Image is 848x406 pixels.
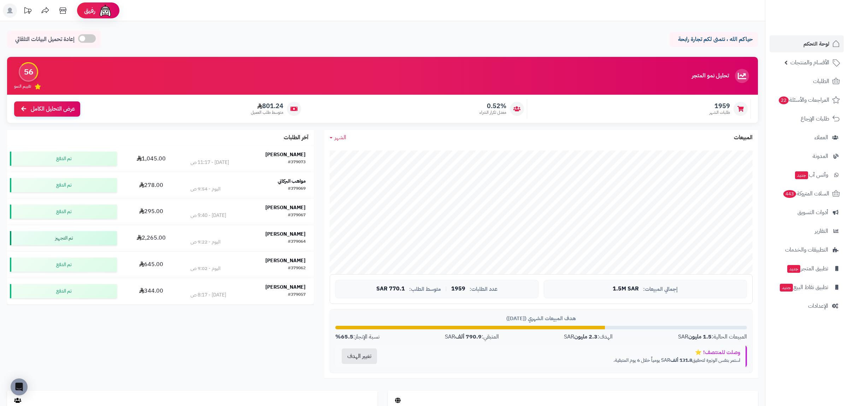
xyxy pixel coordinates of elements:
span: الإعدادات [808,301,828,311]
span: الشهر [335,133,346,142]
a: طلبات الإرجاع [770,110,844,127]
div: تم التجهيز [10,231,117,245]
button: تغيير الهدف [342,348,377,364]
div: هدف المبيعات الشهري ([DATE]) [335,315,747,322]
a: أدوات التسويق [770,204,844,221]
h3: آخر الطلبات [284,135,308,141]
span: المراجعات والأسئلة [778,95,829,105]
div: #379064 [288,239,306,246]
strong: [PERSON_NAME] [265,151,306,158]
td: 2,265.00 [120,225,183,251]
div: نسبة الإنجاز: [335,333,379,341]
span: طلبات الشهر [709,110,730,116]
strong: 2.3 مليون [574,333,597,341]
a: العملاء [770,129,844,146]
a: عرض التحليل الكامل [14,101,80,117]
strong: [PERSON_NAME] [265,230,306,238]
span: متوسط طلب العميل [251,110,283,116]
img: ai-face.png [98,4,112,18]
span: تقييم النمو [14,83,31,89]
strong: 65.5% [335,333,353,341]
a: وآتس آبجديد [770,166,844,183]
div: #379073 [288,159,306,166]
a: تحديثات المنصة [19,4,36,19]
div: تم الدفع [10,152,117,166]
span: إعادة تحميل البيانات التلقائي [15,35,75,43]
div: اليوم - 9:22 ص [190,239,220,246]
span: جديد [780,284,793,292]
div: اليوم - 9:54 ص [190,186,220,193]
strong: [PERSON_NAME] [265,283,306,291]
span: الأقسام والمنتجات [790,58,829,67]
div: #379069 [288,186,306,193]
span: 1.5M SAR [613,286,639,292]
div: المبيعات الحالية: SAR [678,333,747,341]
strong: 790.9 ألف [455,333,482,341]
h3: المبيعات [734,135,753,141]
p: استمر بنفس الوتيرة لتحقيق SAR يومياً خلال 6 يوم المتبقية. [389,357,740,364]
span: أدوات التسويق [797,207,828,217]
div: وصلت للمنتصف! ⭐ [389,349,740,356]
td: 344.00 [120,278,183,304]
a: لوحة التحكم [770,35,844,52]
span: متوسط الطلب: [409,286,441,292]
a: المدونة [770,148,844,165]
td: 295.00 [120,199,183,225]
span: | [445,286,447,292]
span: وآتس آب [794,170,828,180]
strong: مواهب البركاتي [278,177,306,185]
div: تم الدفع [10,284,117,298]
a: تطبيق المتجرجديد [770,260,844,277]
span: العملاء [814,133,828,142]
div: #379057 [288,292,306,299]
span: معدل تكرار الشراء [479,110,506,116]
a: الشهر [330,134,346,142]
h3: تحليل نمو المتجر [692,73,729,79]
span: 0.52% [479,102,506,110]
div: المتبقي: SAR [445,333,499,341]
span: تطبيق المتجر [787,264,828,273]
span: عرض التحليل الكامل [31,105,75,113]
div: #379062 [288,265,306,272]
div: تم الدفع [10,258,117,272]
div: [DATE] - 9:40 ص [190,212,226,219]
div: [DATE] - 11:17 ص [190,159,229,166]
div: تم الدفع [10,178,117,192]
strong: [PERSON_NAME] [265,257,306,264]
span: التطبيقات والخدمات [785,245,828,255]
div: #379067 [288,212,306,219]
span: طلبات الإرجاع [801,114,829,124]
img: logo-2.png [800,20,841,35]
span: 22 [779,96,789,104]
span: جديد [787,265,800,273]
a: المراجعات والأسئلة22 [770,92,844,108]
a: التقارير [770,223,844,240]
span: 770.1 SAR [376,286,405,292]
td: 278.00 [120,172,183,198]
span: رفيق [84,6,95,15]
span: الطلبات [813,76,829,86]
span: 1959 [451,286,465,292]
div: [DATE] - 8:17 ص [190,292,226,299]
span: لوحة التحكم [803,39,829,49]
a: التطبيقات والخدمات [770,241,844,258]
span: عدد الطلبات: [470,286,497,292]
span: المدونة [813,151,828,161]
strong: 1.5 مليون [688,333,712,341]
span: تطبيق نقاط البيع [779,282,828,292]
td: 645.00 [120,252,183,278]
a: السلات المتروكة443 [770,185,844,202]
p: حياكم الله ، نتمنى لكم تجارة رابحة [675,35,753,43]
div: اليوم - 9:02 ص [190,265,220,272]
div: الهدف: SAR [564,333,613,341]
span: جديد [795,171,808,179]
span: التقارير [815,226,828,236]
a: الطلبات [770,73,844,90]
div: تم الدفع [10,205,117,219]
td: 1,045.00 [120,146,183,172]
strong: 131.8 ألف [670,357,692,364]
span: 801.24 [251,102,283,110]
span: 1959 [709,102,730,110]
div: Open Intercom Messenger [11,378,28,395]
a: الإعدادات [770,298,844,314]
